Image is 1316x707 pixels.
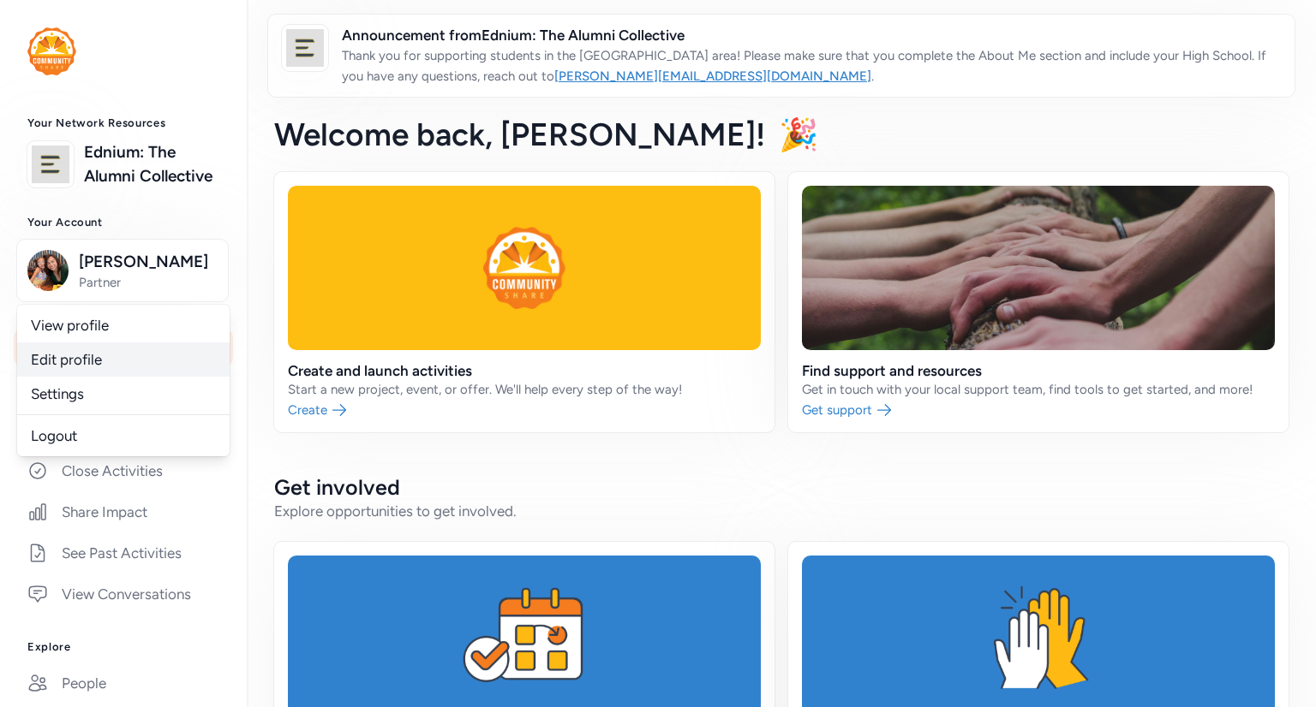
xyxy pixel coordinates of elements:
a: People [14,664,233,702]
h3: Explore [27,640,219,654]
div: [PERSON_NAME]Partner [17,305,230,456]
img: logo [27,27,76,75]
a: Create and Connect [14,411,233,449]
a: [PERSON_NAME][EMAIL_ADDRESS][DOMAIN_NAME] [554,68,871,84]
span: 🎉 [779,116,818,153]
p: Thank you for supporting students in the [GEOGRAPHIC_DATA] area! Please make sure that you comple... [342,45,1281,86]
span: [PERSON_NAME] [79,250,218,274]
a: Respond to Invites [14,370,233,407]
a: Ednium: The Alumni Collective [84,140,219,188]
img: logo [286,29,324,67]
a: See Past Activities [14,534,233,572]
a: View profile [17,308,230,342]
a: Close Activities [14,452,233,490]
a: Logout [17,419,230,453]
h3: Your Account [27,216,219,229]
span: Welcome back , [PERSON_NAME]! [274,116,765,153]
h3: Your Network Resources [27,116,219,130]
span: Partner [79,274,218,291]
span: Announcement from Ednium: The Alumni Collective [342,25,1281,45]
a: Edit profile [17,342,230,377]
a: Settings [17,377,230,411]
a: Home [14,329,233,366]
a: View Conversations [14,575,233,613]
h2: Get involved [274,473,1289,501]
button: [PERSON_NAME]Partner [16,239,229,302]
img: logo [32,146,69,183]
a: Share Impact [14,493,233,531]
div: Explore opportunities to get involved. [274,501,1289,521]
